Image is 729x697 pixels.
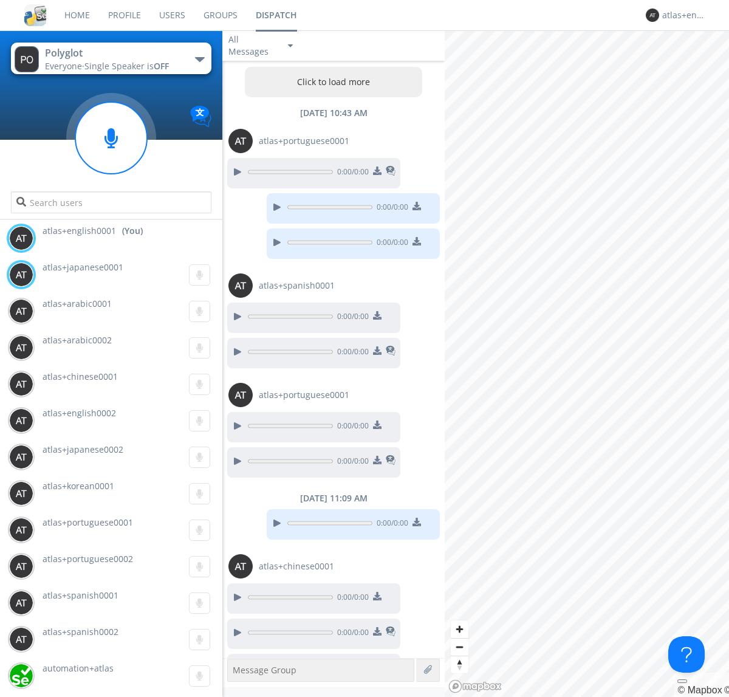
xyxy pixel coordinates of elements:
img: download media button [373,311,382,320]
span: atlas+english0001 [43,225,116,237]
span: 0:00 / 0:00 [333,311,369,324]
img: download media button [373,456,382,464]
span: automation+atlas [43,662,114,674]
img: download media button [412,202,421,210]
img: translated-message [386,166,395,176]
span: atlas+portuguese0001 [259,135,349,147]
img: 373638.png [228,129,253,153]
span: atlas+english0002 [43,407,116,419]
div: (You) [122,225,143,237]
img: cddb5a64eb264b2086981ab96f4c1ba7 [24,4,46,26]
a: Mapbox logo [448,679,502,693]
img: 373638.png [9,518,33,542]
span: atlas+arabic0001 [43,298,112,309]
span: atlas+japanese0001 [43,261,123,273]
button: Click to load more [245,67,423,97]
img: 373638.png [9,263,33,287]
span: 0:00 / 0:00 [333,456,369,469]
img: 373638.png [9,627,33,651]
span: 0:00 / 0:00 [372,518,408,531]
span: This is a translated message [386,344,395,360]
img: caret-down-sm.svg [288,44,293,47]
img: translated-message [386,455,395,465]
div: Polyglot [45,46,182,60]
span: atlas+spanish0001 [43,589,118,601]
button: PolyglotEveryone·Single Speaker isOFF [11,43,211,74]
span: atlas+chinese0001 [259,560,334,572]
img: Translation enabled [190,106,211,127]
div: Everyone · [45,60,182,72]
span: atlas+japanese0002 [43,444,123,455]
img: translated-message [386,346,395,355]
span: 0:00 / 0:00 [372,237,408,250]
button: Reset bearing to north [451,656,468,673]
div: All Messages [228,33,277,58]
img: 373638.png [228,273,253,298]
img: 373638.png [646,9,659,22]
span: 0:00 / 0:00 [372,202,408,215]
img: download media button [412,237,421,245]
div: [DATE] 10:43 AM [222,107,445,119]
span: 0:00 / 0:00 [333,592,369,605]
span: atlas+portuguese0002 [43,553,133,565]
img: 373638.png [228,383,253,407]
img: translated-message [386,627,395,636]
img: download media button [373,167,382,175]
img: download media button [373,592,382,600]
img: 373638.png [9,226,33,250]
input: Search users [11,191,211,213]
img: download media button [373,421,382,429]
img: 373638.png [15,46,39,72]
span: atlas+korean0001 [43,480,114,492]
img: 373638.png [9,445,33,469]
span: atlas+arabic0002 [43,334,112,346]
img: 373638.png [228,554,253,579]
img: 373638.png [9,372,33,396]
img: 373638.png [9,554,33,579]
img: download media button [373,346,382,355]
span: Zoom out [451,639,468,656]
div: [DATE] 11:09 AM [222,492,445,504]
span: This is a translated message [386,625,395,640]
img: 373638.png [9,299,33,323]
span: This is a translated message [386,453,395,469]
span: 0:00 / 0:00 [333,421,369,434]
span: atlas+chinese0001 [43,371,118,382]
img: d2d01cd9b4174d08988066c6d424eccd [9,664,33,688]
span: 0:00 / 0:00 [333,627,369,640]
div: atlas+english0001 [662,9,708,21]
button: Toggle attribution [677,679,687,683]
img: download media button [373,627,382,636]
span: atlas+portuguese0001 [259,389,349,401]
span: Single Speaker is [84,60,169,72]
img: 373638.png [9,591,33,615]
button: Zoom in [451,620,468,638]
img: 373638.png [9,335,33,360]
button: Zoom out [451,638,468,656]
span: 0:00 / 0:00 [333,346,369,360]
span: atlas+spanish0001 [259,280,335,292]
iframe: Toggle Customer Support [668,636,705,673]
img: download media button [412,518,421,526]
span: atlas+portuguese0001 [43,517,133,528]
span: This is a translated message [386,164,395,180]
span: OFF [154,60,169,72]
img: 373638.png [9,408,33,433]
span: atlas+spanish0002 [43,626,118,637]
img: 373638.png [9,481,33,506]
span: 0:00 / 0:00 [333,167,369,180]
a: Mapbox [677,685,722,695]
